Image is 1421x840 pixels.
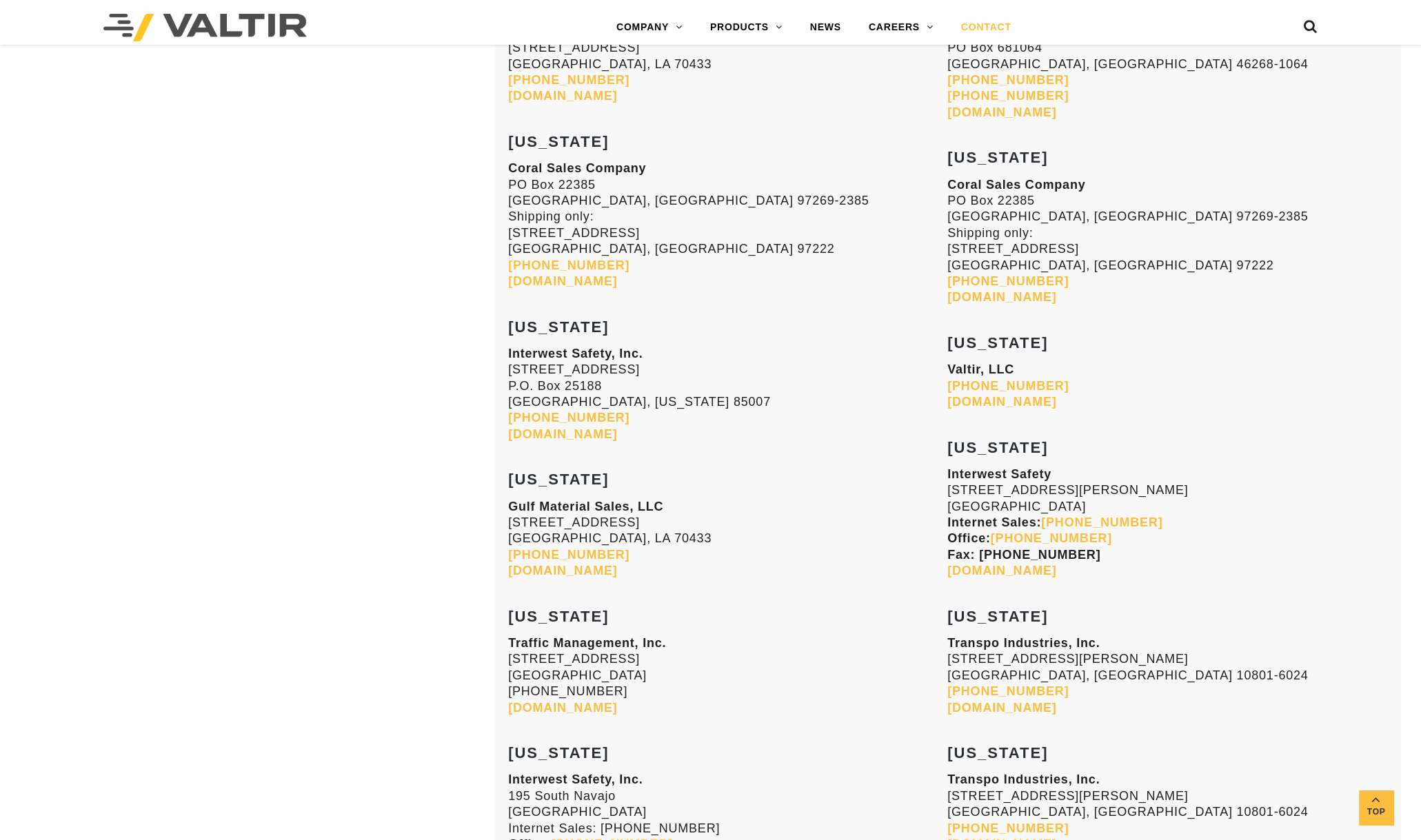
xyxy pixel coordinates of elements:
strong: Internet Sales: [947,515,1162,529]
a: [DOMAIN_NAME] [947,564,1056,577]
p: [STREET_ADDRESS][PERSON_NAME] [GEOGRAPHIC_DATA], [GEOGRAPHIC_DATA] 10801-6024 [947,635,1387,716]
p: [STREET_ADDRESS] [GEOGRAPHIC_DATA] [PHONE_NUMBER] [508,635,947,716]
a: PRODUCTS [696,14,796,41]
a: CAREERS [855,14,947,41]
a: [DOMAIN_NAME] [947,395,1056,409]
strong: [US_STATE] [508,608,609,625]
strong: Office: [947,531,1112,545]
a: [DOMAIN_NAME] [947,701,1056,715]
p: PO Box 22385 [GEOGRAPHIC_DATA], [GEOGRAPHIC_DATA] 97269-2385 Shipping only: [STREET_ADDRESS] [GEO... [947,177,1387,306]
strong: [US_STATE] [508,744,609,761]
a: [PHONE_NUMBER] [947,684,1069,698]
strong: Transpo Industries, Inc. [947,636,1100,650]
strong: [US_STATE] [947,334,1048,351]
a: [DOMAIN_NAME] [508,701,617,715]
a: [DOMAIN_NAME] [508,427,617,441]
p: [STREET_ADDRESS] [GEOGRAPHIC_DATA], LA 70433 [508,499,947,580]
a: [PHONE_NUMBER] [947,821,1069,835]
strong: Coral Sales Company [508,161,646,175]
a: [PHONE_NUMBER] [508,258,629,272]
a: [PHONE_NUMBER] [947,89,1069,103]
p: [STREET_ADDRESS] P.O. Box 25188 [GEOGRAPHIC_DATA], [US_STATE] 85007 [508,346,947,442]
a: Top [1359,790,1393,825]
a: [DOMAIN_NAME] [947,290,1056,304]
a: [PHONE_NUMBER] [508,411,629,424]
p: [STREET_ADDRESS][PERSON_NAME] [GEOGRAPHIC_DATA] [947,467,1387,580]
strong: Coral Sales Company [947,178,1085,192]
a: [PHONE_NUMBER] [508,73,629,87]
strong: [US_STATE] [947,608,1048,625]
p: PO Box 22385 [GEOGRAPHIC_DATA], [GEOGRAPHIC_DATA] 97269-2385 Shipping only: [STREET_ADDRESS] [GEO... [508,161,947,289]
strong: [US_STATE] [947,744,1048,761]
a: [PHONE_NUMBER] [947,73,1069,87]
a: [DOMAIN_NAME] [947,105,1056,119]
strong: [US_STATE] [947,149,1048,166]
strong: Interwest Safety, Inc. [508,772,643,786]
strong: Fax: [PHONE_NUMBER] [947,548,1100,562]
strong: Valtir, LLC [947,362,1014,376]
a: [DOMAIN_NAME] [508,274,617,288]
strong: [US_STATE] [947,439,1048,456]
a: [DOMAIN_NAME] [508,89,617,103]
a: [PHONE_NUMBER] [991,531,1112,545]
strong: Interwest Safety [947,467,1051,481]
strong: [US_STATE] [508,133,609,150]
img: Valtir [103,14,307,41]
a: NEWS [796,14,855,41]
a: CONTACT [947,14,1025,41]
a: COMPANY [603,14,696,41]
strong: Interwest Safety, Inc. [508,347,643,360]
a: [PHONE_NUMBER] [947,274,1069,288]
strong: [US_STATE] [508,318,609,336]
a: [PHONE_NUMBER] [1041,515,1162,529]
strong: [US_STATE] [508,471,609,488]
a: [PHONE_NUMBER] [947,379,1069,393]
strong: Traffic Management, Inc. [508,636,666,650]
p: PO Box 681064 [GEOGRAPHIC_DATA], [GEOGRAPHIC_DATA] 46268-1064 [947,24,1387,121]
a: [DOMAIN_NAME] [508,564,617,577]
a: [PHONE_NUMBER] [508,548,629,562]
strong: Gulf Material Sales, LLC [508,500,663,513]
span: Top [1359,804,1393,820]
strong: Transpo Industries, Inc. [947,772,1100,786]
p: [STREET_ADDRESS] [GEOGRAPHIC_DATA], LA 70433 [508,24,947,105]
